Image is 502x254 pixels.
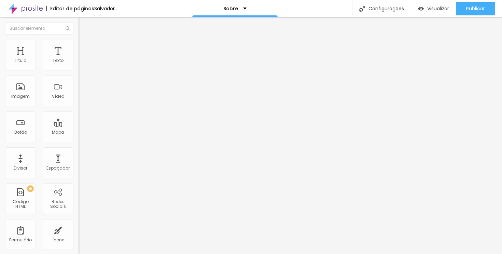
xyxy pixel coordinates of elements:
font: Divisor [14,165,27,171]
font: Visualizar [427,5,449,12]
font: Configurações [368,5,404,12]
font: Editor de páginas [50,5,94,12]
input: Buscar elemento [5,22,73,35]
button: Visualizar [411,2,456,15]
font: Ícone [52,237,64,243]
font: Botão [14,129,27,135]
button: Publicar [456,2,495,15]
font: Redes Sociais [50,199,66,209]
font: Vídeo [52,93,64,99]
img: view-1.svg [418,6,424,12]
font: Formulário [9,237,32,243]
font: Título [15,57,26,63]
font: Imagem [11,93,30,99]
font: Mapa [52,129,64,135]
font: Publicar [466,5,485,12]
font: Código HTML [13,199,29,209]
font: Salvador... [94,5,118,12]
img: Ícone [66,26,70,30]
font: Texto [53,57,64,63]
img: Ícone [359,6,365,12]
font: Espaçador [46,165,70,171]
font: Sobre [223,5,238,12]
